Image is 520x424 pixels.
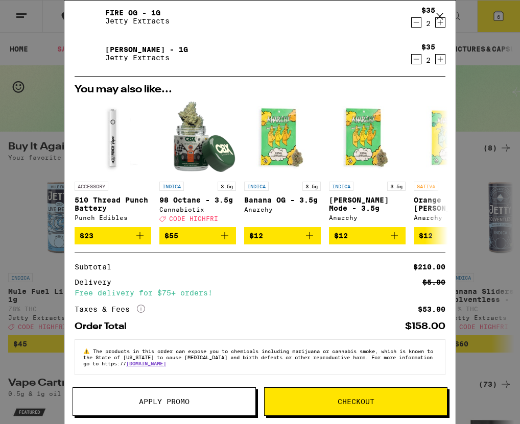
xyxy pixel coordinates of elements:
[159,206,236,213] div: Cannabiotix
[244,206,321,213] div: Anarchy
[75,196,151,212] p: 510 Thread Punch Battery
[75,85,445,95] h2: You may also like...
[139,398,190,405] span: Apply Promo
[421,19,435,28] div: 2
[414,100,490,177] img: Anarchy - Orange Runtz - 3.5g
[83,348,93,354] span: ⚠️
[413,263,445,270] div: $210.00
[159,100,236,227] a: Open page for 98 Octane - 3.5g from Cannabiotix
[244,227,321,244] button: Add to bag
[105,17,170,25] p: Jetty Extracts
[334,232,348,240] span: $12
[244,196,321,204] p: Banana OG - 3.5g
[159,196,236,204] p: 98 Octane - 3.5g
[329,182,353,191] p: INDICA
[105,9,170,17] a: Fire OG - 1g
[422,279,445,286] div: $5.00
[218,182,236,191] p: 3.5g
[80,232,93,240] span: $23
[418,306,445,313] div: $53.00
[75,214,151,221] div: Punch Edibles
[75,100,151,177] img: Punch Edibles - 510 Thread Punch Battery
[329,227,406,244] button: Add to bag
[75,3,103,31] img: Fire OG - 1g
[405,322,445,331] div: $158.00
[159,227,236,244] button: Add to bag
[83,348,433,366] span: The products in this order can expose you to chemicals including marijuana or cannabis smoke, whi...
[169,215,218,222] span: CODE HIGHFRI
[435,54,445,64] button: Increment
[387,182,406,191] p: 3.5g
[411,54,421,64] button: Decrement
[414,182,438,191] p: SATIVA
[414,196,490,212] p: Orange [PERSON_NAME] - 3.5g
[414,214,490,221] div: Anarchy
[75,305,145,314] div: Taxes & Fees
[249,232,263,240] span: $12
[329,100,406,177] img: Anarchy - Runtz Mode - 3.5g
[73,387,256,416] button: Apply Promo
[329,214,406,221] div: Anarchy
[164,232,178,240] span: $55
[105,54,188,62] p: Jetty Extracts
[419,232,433,240] span: $12
[105,45,188,54] a: [PERSON_NAME] - 1g
[302,182,321,191] p: 3.5g
[159,182,184,191] p: INDICA
[329,196,406,212] p: [PERSON_NAME] Mode - 3.5g
[414,227,490,244] button: Add to bag
[75,227,151,244] button: Add to bag
[75,279,119,286] div: Delivery
[414,100,490,227] a: Open page for Orange Runtz - 3.5g from Anarchy
[75,322,134,331] div: Order Total
[264,387,447,416] button: Checkout
[244,100,321,177] img: Anarchy - Banana OG - 3.5g
[329,100,406,227] a: Open page for Runtz Mode - 3.5g from Anarchy
[421,43,435,51] div: $35
[421,6,435,14] div: $35
[159,100,236,177] img: Cannabiotix - 98 Octane - 3.5g
[244,100,321,227] a: Open page for Banana OG - 3.5g from Anarchy
[75,100,151,227] a: Open page for 510 Thread Punch Battery from Punch Edibles
[338,398,374,405] span: Checkout
[421,56,435,64] div: 2
[126,360,166,366] a: [DOMAIN_NAME]
[75,263,119,270] div: Subtotal
[244,182,269,191] p: INDICA
[6,7,74,15] span: Hi. Need any help?
[75,39,103,68] img: King Louis - 1g
[411,17,421,28] button: Decrement
[75,289,445,296] div: Free delivery for $75+ orders!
